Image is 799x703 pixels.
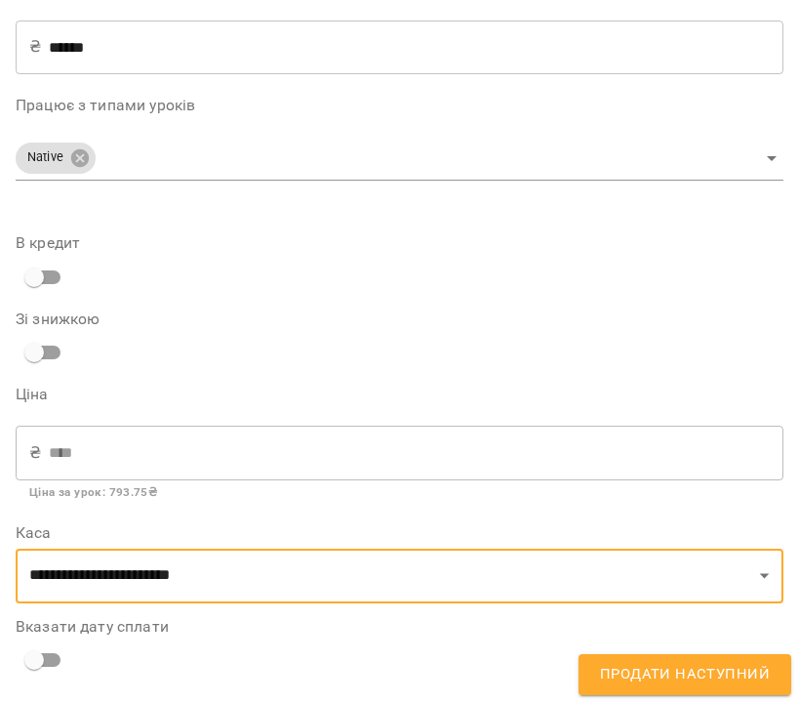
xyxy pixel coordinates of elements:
[16,98,783,113] label: Працює з типами уроків
[16,311,783,327] label: Зі знижкою
[29,35,41,59] p: ₴
[16,619,783,635] label: Вказати дату сплати
[29,485,157,499] b: Ціна за урок : 793.75 ₴
[600,662,770,687] span: Продати наступний
[16,387,783,402] label: Ціна
[16,148,75,167] span: Native
[29,441,41,465] p: ₴
[16,235,783,251] label: В кредит
[16,143,96,174] div: Native
[16,525,783,541] label: Каса
[16,137,783,181] div: Native
[579,654,791,695] button: Продати наступний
